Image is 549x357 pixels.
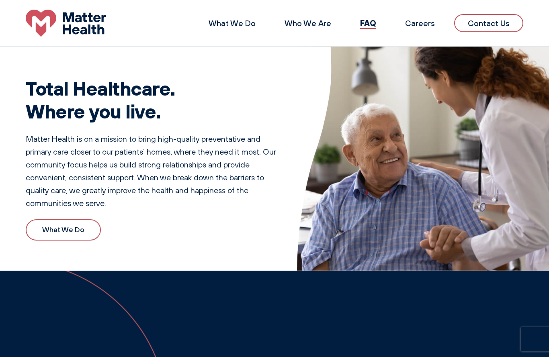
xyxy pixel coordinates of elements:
[209,18,256,28] a: What We Do
[454,14,523,32] a: Contact Us
[26,133,278,210] p: Matter Health is on a mission to bring high-quality preventative and primary care closer to our p...
[360,18,376,28] a: FAQ
[405,18,435,28] a: Careers
[26,219,101,241] a: What We Do
[26,77,278,123] h1: Total Healthcare. Where you live.
[285,18,331,28] a: Who We Are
